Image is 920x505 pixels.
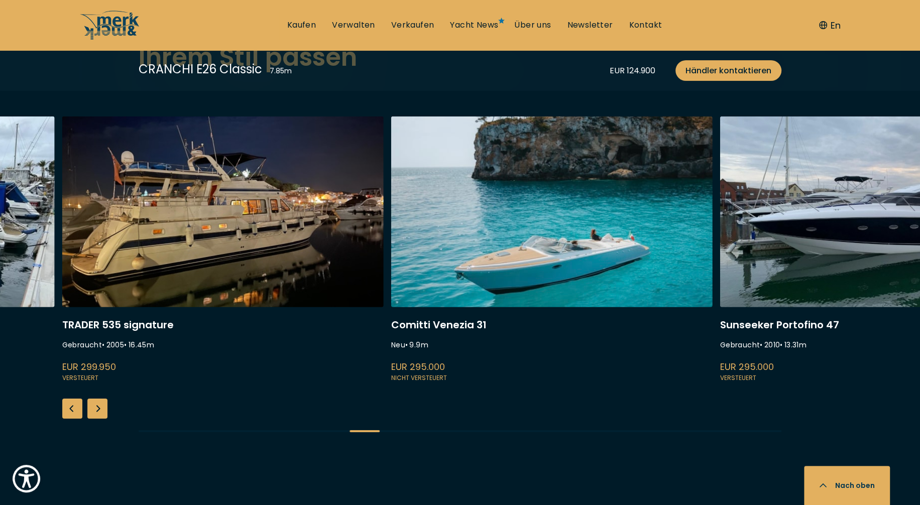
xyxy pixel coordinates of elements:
div: 7.85 m [270,66,292,76]
button: En [819,19,840,32]
button: Show Accessibility Preferences [10,462,43,495]
a: Verwalten [332,20,375,31]
div: CRANCHI E26 Classic [139,60,262,78]
a: Verkaufen [391,20,434,31]
button: Nach oben [804,466,890,505]
a: Kontakt [629,20,662,31]
div: Next slide [87,399,107,419]
span: Händler kontaktieren [685,64,771,77]
a: Über uns [514,20,551,31]
a: Newsletter [567,20,613,31]
a: Händler kontaktieren [675,60,781,81]
a: Yacht News [450,20,498,31]
a: Kaufen [287,20,316,31]
div: EUR 124.900 [610,64,655,77]
div: Previous slide [62,399,82,419]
